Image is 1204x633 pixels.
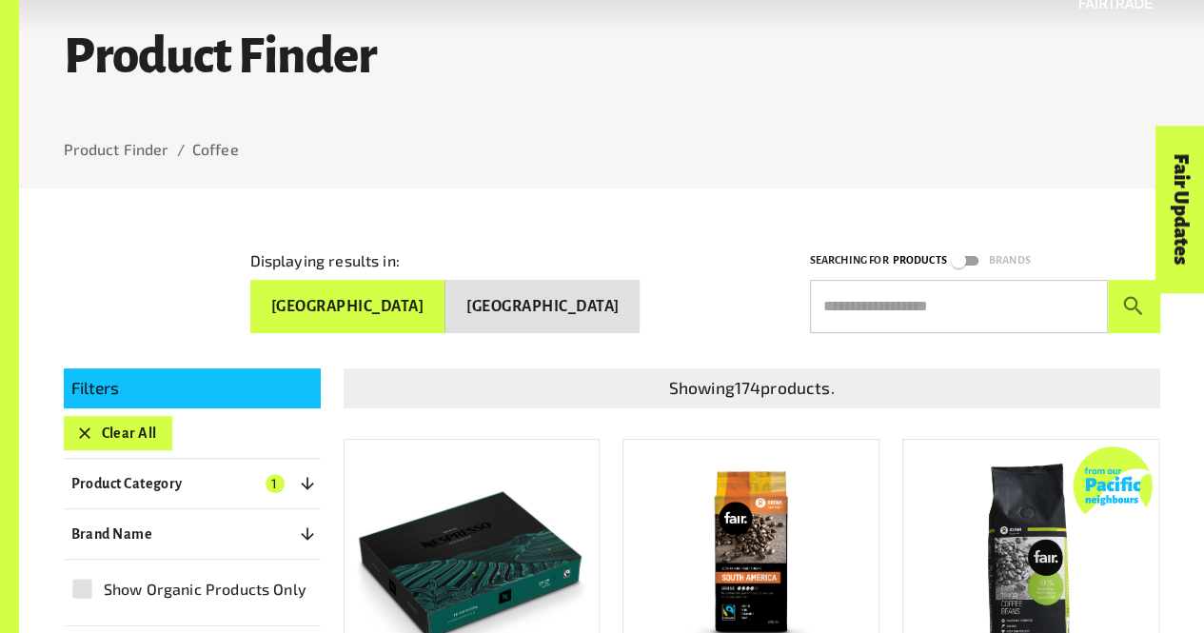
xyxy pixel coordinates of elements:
[445,280,640,333] button: [GEOGRAPHIC_DATA]
[64,138,1160,161] nav: breadcrumb
[250,249,400,272] p: Displaying results in:
[104,578,306,601] span: Show Organic Products Only
[192,140,239,158] a: Coffee
[71,523,153,545] p: Brand Name
[177,138,185,161] li: /
[71,376,313,401] p: Filters
[64,140,169,158] a: Product Finder
[810,251,889,269] p: Searching for
[64,416,172,450] button: Clear All
[989,251,1031,269] p: Brands
[892,251,946,269] p: Products
[64,517,321,551] button: Brand Name
[64,466,321,501] button: Product Category
[71,472,183,495] p: Product Category
[250,280,445,333] button: [GEOGRAPHIC_DATA]
[266,474,285,493] span: 1
[351,376,1153,401] p: Showing 174 products.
